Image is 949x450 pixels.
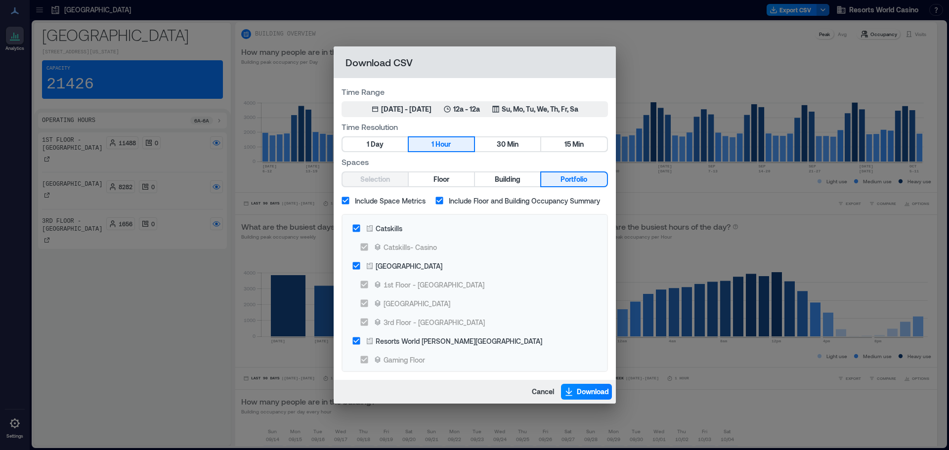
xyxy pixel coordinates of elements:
[409,172,474,186] button: Floor
[342,101,608,117] button: [DATE] - [DATE]12a - 12aSu, Mo, Tu, We, Th, Fr, Sa
[376,261,442,271] div: [GEOGRAPHIC_DATA]
[384,242,437,252] div: Catskills- Casino
[541,172,606,186] button: Portfolio
[384,317,485,327] div: 3rd Floor - [GEOGRAPHIC_DATA]
[475,137,540,151] button: 30 Min
[453,104,480,114] p: 12a - 12a
[343,137,408,151] button: 1 Day
[342,121,608,132] label: Time Resolution
[502,104,578,114] p: Su, Mo, Tu, We, Th, Fr, Sa
[577,387,609,397] span: Download
[334,46,616,78] h2: Download CSV
[355,196,426,206] span: Include Space Metrics
[529,384,557,400] button: Cancel
[367,138,369,151] span: 1
[384,355,425,365] div: Gaming Floor
[433,173,449,186] span: Floor
[435,138,451,151] span: Hour
[495,173,520,186] span: Building
[561,384,612,400] button: Download
[371,138,384,151] span: Day
[381,104,431,114] div: [DATE] - [DATE]
[342,156,608,167] label: Spaces
[497,138,506,151] span: 30
[541,137,606,151] button: 15 Min
[409,137,474,151] button: 1 Hour
[507,138,518,151] span: Min
[376,336,542,346] div: Resorts World [PERSON_NAME][GEOGRAPHIC_DATA]
[561,173,587,186] span: Portfolio
[342,86,608,97] label: Time Range
[572,138,584,151] span: Min
[449,196,600,206] span: Include Floor and Building Occupancy Summary
[376,223,402,234] div: Catskills
[431,138,434,151] span: 1
[475,172,540,186] button: Building
[532,387,554,397] span: Cancel
[564,138,571,151] span: 15
[384,280,484,290] div: 1st Floor - [GEOGRAPHIC_DATA]
[384,298,450,309] div: [GEOGRAPHIC_DATA]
